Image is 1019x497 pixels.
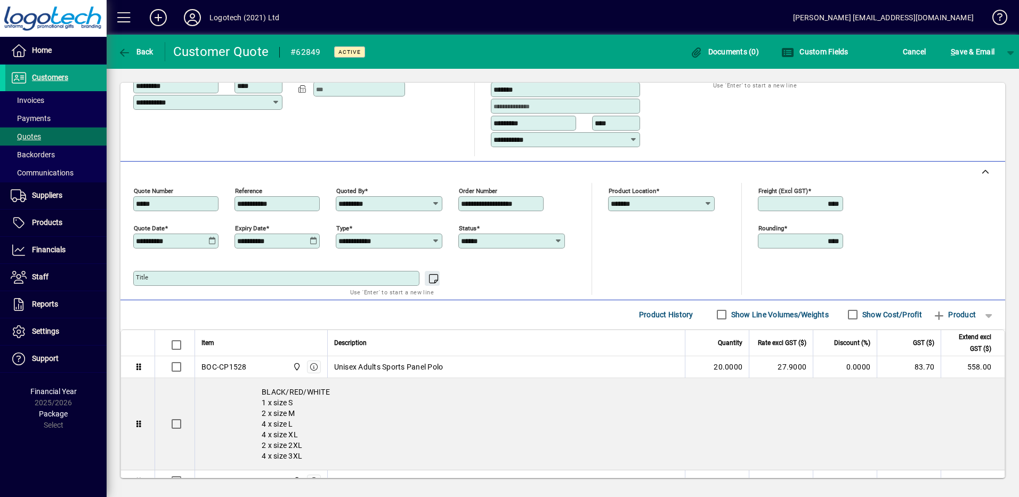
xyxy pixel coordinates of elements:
[779,42,851,61] button: Custom Fields
[11,114,51,123] span: Payments
[5,127,107,146] a: Quotes
[781,47,848,56] span: Custom Fields
[948,331,991,355] span: Extend excl GST ($)
[941,356,1005,378] td: 558.00
[11,169,74,177] span: Communications
[758,187,808,194] mat-label: Freight (excl GST)
[609,187,656,194] mat-label: Product location
[860,309,922,320] label: Show Cost/Profit
[5,182,107,209] a: Suppliers
[945,42,1000,61] button: Save & Email
[334,476,395,486] span: Screenprint Setup
[290,475,302,487] span: Central
[336,224,349,231] mat-label: Type
[903,43,926,60] span: Cancel
[201,362,247,372] div: BOC-CP1528
[32,354,59,363] span: Support
[5,291,107,318] a: Reports
[459,224,476,231] mat-label: Status
[913,337,934,349] span: GST ($)
[334,337,367,349] span: Description
[32,191,62,199] span: Suppliers
[141,8,175,27] button: Add
[5,210,107,236] a: Products
[5,318,107,345] a: Settings
[718,337,742,349] span: Quantity
[714,362,742,372] span: 20.0000
[32,46,52,54] span: Home
[793,9,974,26] div: [PERSON_NAME] [EMAIL_ADDRESS][DOMAIN_NAME]
[32,73,68,82] span: Customers
[984,2,1006,37] a: Knowledge Base
[134,224,165,231] mat-label: Quote date
[195,378,1005,470] div: BLACK/RED/WHITE 1 x size S 2 x size M 4 x size L 4 x size XL 2 x size 2XL 4 x size 3XL
[134,187,173,194] mat-label: Quote number
[5,346,107,372] a: Support
[173,43,269,60] div: Customer Quote
[32,218,62,227] span: Products
[813,356,877,378] td: 0.0000
[687,42,762,61] button: Documents (0)
[336,187,365,194] mat-label: Quoted by
[11,96,44,105] span: Invoices
[290,361,302,373] span: Central
[11,132,41,141] span: Quotes
[201,337,214,349] span: Item
[877,470,941,492] td: 33.75
[118,47,153,56] span: Back
[290,44,321,61] div: #62849
[201,476,280,486] div: \SCREENPRINT SETUP
[459,187,497,194] mat-label: Order number
[5,91,107,109] a: Invoices
[758,337,806,349] span: Rate excl GST ($)
[927,305,981,324] button: Product
[951,43,994,60] span: ave & Email
[115,42,156,61] button: Back
[30,387,77,396] span: Financial Year
[635,305,698,324] button: Product History
[39,410,68,418] span: Package
[235,224,266,231] mat-label: Expiry date
[900,42,929,61] button: Cancel
[235,187,262,194] mat-label: Reference
[209,9,279,26] div: Logotech (2021) Ltd
[5,109,107,127] a: Payments
[951,47,955,56] span: S
[5,264,107,291] a: Staff
[933,306,976,323] span: Product
[5,37,107,64] a: Home
[729,309,829,320] label: Show Line Volumes/Weights
[639,306,693,323] span: Product History
[32,300,58,308] span: Reports
[32,272,48,281] span: Staff
[5,237,107,263] a: Financials
[713,79,797,91] mat-hint: Use 'Enter' to start a new line
[877,356,941,378] td: 83.70
[32,245,66,254] span: Financials
[834,337,870,349] span: Discount (%)
[756,362,806,372] div: 27.9000
[758,224,784,231] mat-label: Rounding
[136,274,148,281] mat-label: Title
[11,150,55,159] span: Backorders
[32,327,59,335] span: Settings
[338,49,361,55] span: Active
[690,47,759,56] span: Documents (0)
[5,146,107,164] a: Backorders
[756,476,806,486] div: 75.0000
[107,42,165,61] app-page-header-button: Back
[175,8,209,27] button: Profile
[718,476,743,486] span: 3.0000
[941,470,1005,492] td: 225.00
[5,164,107,182] a: Communications
[813,470,877,492] td: 0.0000
[350,286,434,298] mat-hint: Use 'Enter' to start a new line
[334,362,443,372] span: Unisex Adults Sports Panel Polo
